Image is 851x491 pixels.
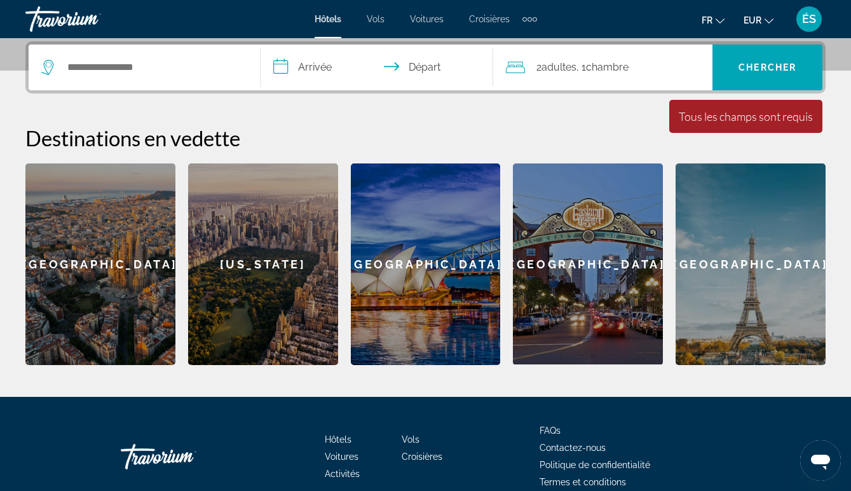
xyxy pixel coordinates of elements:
[800,440,841,481] iframe: Bouton de lancement de la fenêtre de messagerie
[513,163,663,365] a: San Diego[GEOGRAPHIC_DATA]
[739,62,796,73] span: Chercher
[25,163,175,365] a: Barcelona[GEOGRAPHIC_DATA]
[469,14,510,24] a: Croisières
[522,9,537,29] button: Extra navigation items
[540,477,626,487] a: Termes et conditions
[351,163,501,365] a: Sydney[GEOGRAPHIC_DATA]
[367,14,385,24] a: Vols
[315,14,341,24] a: Hôtels
[744,11,773,29] button: Change currency
[410,14,444,24] a: Voitures
[66,58,241,77] input: Search hotel destination
[188,163,338,365] a: New York[US_STATE]
[679,109,813,123] div: Tous les champs sont requis
[540,460,650,470] a: Politique de confidentialité
[540,425,561,436] a: FAQs
[793,6,826,32] button: User Menu
[676,163,826,365] a: Paris[GEOGRAPHIC_DATA]
[402,452,442,462] a: Croisières
[493,45,712,90] button: Travelers: 2 adults, 0 children
[802,13,816,25] span: ÉS
[744,15,761,25] span: EUR
[702,11,725,29] button: Change language
[25,163,175,365] div: [GEOGRAPHIC_DATA]
[351,163,501,365] div: [GEOGRAPHIC_DATA]
[402,434,419,445] a: Vols
[513,163,663,364] div: [GEOGRAPHIC_DATA]
[261,45,493,90] button: Select check in and out date
[325,434,351,445] a: Hôtels
[536,59,576,76] span: 2
[121,438,248,476] a: Go Home
[25,3,153,36] a: Travorium
[586,61,629,73] span: Chambre
[541,61,576,73] span: Adultes
[25,125,826,151] h2: Destinations en vedette
[188,163,338,365] div: [US_STATE]
[676,163,826,365] div: [GEOGRAPHIC_DATA]
[576,59,629,76] span: , 1
[702,15,712,25] span: fr
[712,45,822,90] button: Search
[325,469,360,479] a: Activités
[325,452,358,462] a: Voitures
[540,443,606,453] a: Contactez-nous
[29,45,822,90] div: Search widget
